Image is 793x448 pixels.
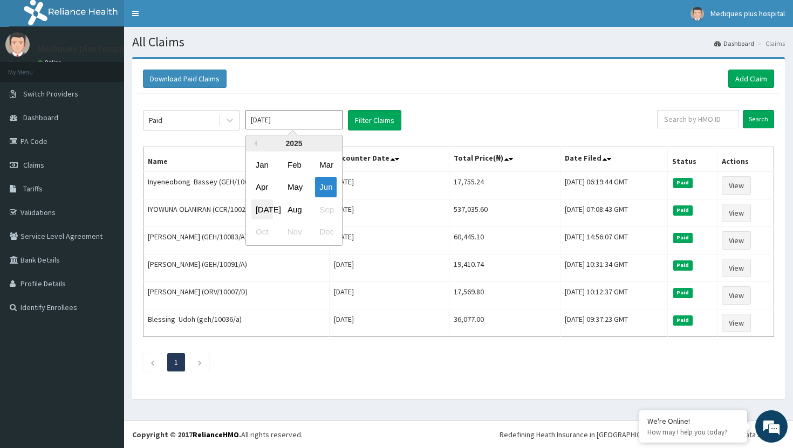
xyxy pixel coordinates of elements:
[38,59,64,66] a: Online
[38,44,133,53] p: Mediques plus hospital
[143,171,330,199] td: Inyeneobong Bassey (GEH/10057/A)
[449,282,560,309] td: 17,569.80
[560,199,668,227] td: [DATE] 07:08:43 GMT
[149,115,162,126] div: Paid
[647,428,739,437] p: How may I help you today?
[348,110,401,130] button: Filter Claims
[132,430,241,439] strong: Copyright © 2017 .
[174,357,178,367] a: Page 1 is your current page
[560,282,668,309] td: [DATE] 10:12:37 GMT
[56,60,181,74] div: Chat with us now
[449,171,560,199] td: 17,755.24
[330,254,449,282] td: [DATE]
[143,282,330,309] td: [PERSON_NAME] (ORV/10007/D)
[560,309,668,337] td: [DATE] 09:37:23 GMT
[251,177,273,197] div: Choose April 2025
[283,199,305,219] div: Choose August 2025
[143,254,330,282] td: [PERSON_NAME] (GEH/10091/A)
[143,227,330,254] td: [PERSON_NAME] (GEH/10083/A)
[197,357,202,367] a: Next page
[330,282,449,309] td: [DATE]
[245,110,343,129] input: Select Month and Year
[23,160,44,170] span: Claims
[177,5,203,31] div: Minimize live chat window
[315,177,337,197] div: Choose June 2025
[449,254,560,282] td: 19,410.74
[710,9,785,18] span: Mediques plus hospital
[722,231,751,250] a: View
[560,254,668,282] td: [DATE] 10:31:34 GMT
[722,176,751,195] a: View
[315,155,337,175] div: Choose March 2025
[560,171,668,199] td: [DATE] 06:19:44 GMT
[124,421,793,448] footer: All rights reserved.
[728,70,774,88] a: Add Claim
[143,309,330,337] td: Blessing Udoh (geh/10036/a)
[5,294,206,332] textarea: Type your message and hit 'Enter'
[150,357,155,367] a: Previous page
[449,309,560,337] td: 36,077.00
[251,199,273,219] div: Choose July 2025
[330,309,449,337] td: [DATE]
[755,39,785,48] li: Claims
[722,204,751,222] a: View
[673,315,693,325] span: Paid
[657,110,739,128] input: Search by HMO ID
[63,136,149,245] span: We're online!
[20,54,44,81] img: d_794563401_company_1708531726252_794563401
[500,429,785,440] div: Redefining Heath Insurance in [GEOGRAPHIC_DATA] using Telemedicine and Data Science!
[647,416,739,426] div: We're Online!
[449,147,560,172] th: Total Price(₦)
[673,178,693,188] span: Paid
[449,199,560,227] td: 537,035.60
[560,147,668,172] th: Date Filed
[283,177,305,197] div: Choose May 2025
[143,147,330,172] th: Name
[673,288,693,298] span: Paid
[246,154,342,243] div: month 2025-06
[722,314,751,332] a: View
[560,227,668,254] td: [DATE] 14:56:07 GMT
[251,155,273,175] div: Choose January 2025
[714,39,754,48] a: Dashboard
[667,147,717,172] th: Status
[23,89,78,99] span: Switch Providers
[722,286,751,305] a: View
[143,199,330,227] td: IYOWUNA OLANIRAN (CCR/10021/B)
[449,227,560,254] td: 60,445.10
[193,430,239,439] a: RelianceHMO
[143,70,227,88] button: Download Paid Claims
[132,35,785,49] h1: All Claims
[673,260,693,270] span: Paid
[722,259,751,277] a: View
[23,113,58,122] span: Dashboard
[673,233,693,243] span: Paid
[246,135,342,151] div: 2025
[251,141,257,146] button: Previous Year
[743,110,774,128] input: Search
[691,7,704,20] img: User Image
[283,155,305,175] div: Choose February 2025
[23,184,43,194] span: Tariffs
[5,32,30,57] img: User Image
[717,147,774,172] th: Actions
[673,205,693,215] span: Paid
